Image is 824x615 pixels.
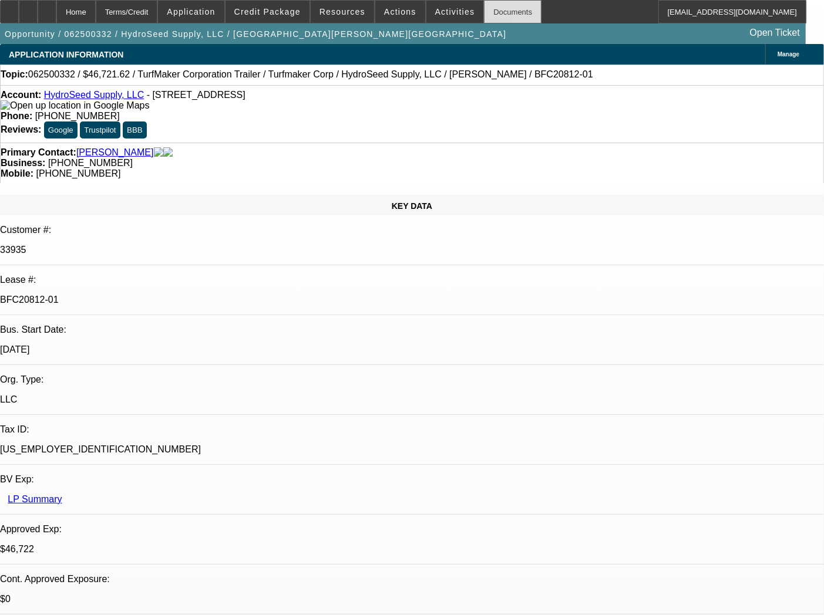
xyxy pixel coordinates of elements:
[154,147,163,158] img: facebook-icon.png
[1,90,41,100] strong: Account:
[311,1,374,23] button: Resources
[35,111,120,121] span: [PHONE_NUMBER]
[1,168,33,178] strong: Mobile:
[48,158,133,168] span: [PHONE_NUMBER]
[5,29,506,39] span: Opportunity / 062500332 / HydroSeed Supply, LLC / [GEOGRAPHIC_DATA][PERSON_NAME][GEOGRAPHIC_DATA]
[319,7,365,16] span: Resources
[226,1,310,23] button: Credit Package
[1,111,32,121] strong: Phone:
[158,1,224,23] button: Application
[28,69,593,80] span: 062500332 / $46,721.62 / TurfMaker Corporation Trailer / Turfmaker Corp / HydroSeed Supply, LLC /...
[426,1,484,23] button: Activities
[76,147,154,158] a: [PERSON_NAME]
[163,147,173,158] img: linkedin-icon.png
[745,23,805,43] a: Open Ticket
[778,51,799,58] span: Manage
[392,201,432,211] span: KEY DATA
[44,121,78,138] button: Google
[1,69,28,80] strong: Topic:
[9,50,123,59] span: APPLICATION INFORMATION
[36,168,120,178] span: [PHONE_NUMBER]
[234,7,301,16] span: Credit Package
[1,158,45,168] strong: Business:
[123,121,147,138] button: BBB
[80,121,120,138] button: Trustpilot
[147,90,245,100] span: - [STREET_ADDRESS]
[375,1,425,23] button: Actions
[1,124,41,134] strong: Reviews:
[1,147,76,158] strong: Primary Contact:
[435,7,475,16] span: Activities
[8,494,62,504] a: LP Summary
[167,7,215,16] span: Application
[44,90,144,100] a: HydroSeed Supply, LLC
[1,100,149,110] a: View Google Maps
[384,7,416,16] span: Actions
[1,100,149,111] img: Open up location in Google Maps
